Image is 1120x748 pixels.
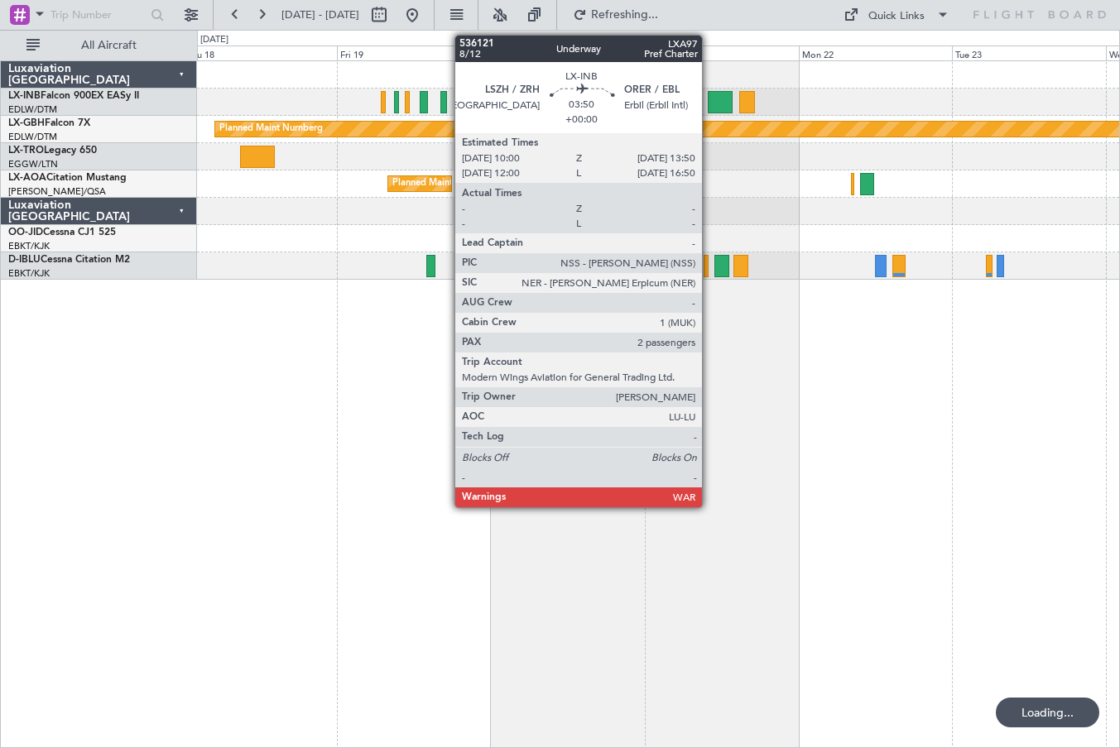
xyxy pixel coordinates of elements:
a: LX-GBHFalcon 7X [8,118,90,128]
a: OO-JIDCessna CJ1 525 [8,228,116,237]
input: Trip Number [50,2,146,27]
span: OO-JID [8,228,43,237]
div: Planned Maint Nice ([GEOGRAPHIC_DATA]) [392,171,577,196]
button: Quick Links [835,2,958,28]
div: Sat 20 [491,46,645,60]
div: Mon 22 [799,46,953,60]
div: Sun 21 [645,46,799,60]
a: EBKT/KJK [8,267,50,280]
a: EDLW/DTM [8,103,57,116]
span: LX-INB [8,91,41,101]
span: LX-AOA [8,173,46,183]
div: [DATE] [200,33,228,47]
a: D-IBLUCessna Citation M2 [8,255,130,265]
button: Refreshing... [565,2,665,28]
span: [DATE] - [DATE] [281,7,359,22]
a: EDLW/DTM [8,131,57,143]
a: EGGW/LTN [8,158,58,170]
div: Fri 19 [337,46,491,60]
button: All Aircraft [18,32,180,59]
span: Refreshing... [590,9,660,21]
div: Tue 23 [952,46,1106,60]
span: LX-TRO [8,146,44,156]
div: Thu 18 [184,46,338,60]
div: Loading... [996,698,1099,727]
a: LX-INBFalcon 900EX EASy II [8,91,139,101]
div: Planned Maint Nurnberg [219,117,323,141]
a: LX-TROLegacy 650 [8,146,97,156]
a: [PERSON_NAME]/QSA [8,185,106,198]
span: LX-GBH [8,118,45,128]
a: EBKT/KJK [8,240,50,252]
a: LX-AOACitation Mustang [8,173,127,183]
span: All Aircraft [43,40,175,51]
span: D-IBLU [8,255,41,265]
div: Quick Links [868,8,925,25]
